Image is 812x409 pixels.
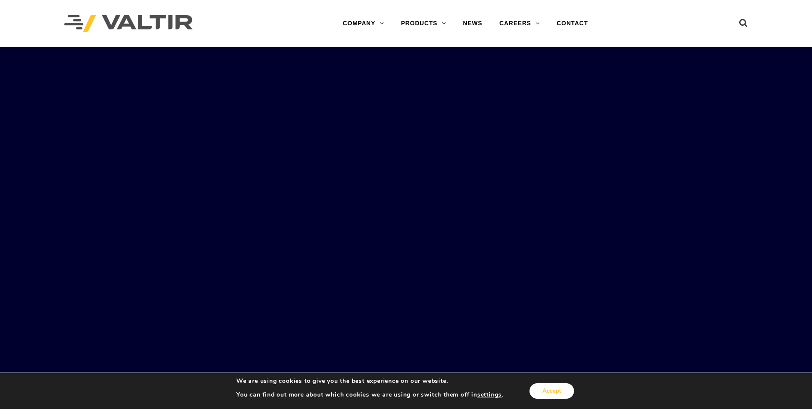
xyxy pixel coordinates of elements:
button: settings [477,391,502,399]
p: You can find out more about which cookies we are using or switch them off in . [236,391,503,399]
button: Accept [529,383,574,399]
a: PRODUCTS [393,15,455,32]
a: NEWS [455,15,491,32]
p: We are using cookies to give you the best experience on our website. [236,377,503,385]
img: Valtir [64,15,193,33]
a: CAREERS [491,15,548,32]
a: COMPANY [334,15,393,32]
a: CONTACT [548,15,597,32]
